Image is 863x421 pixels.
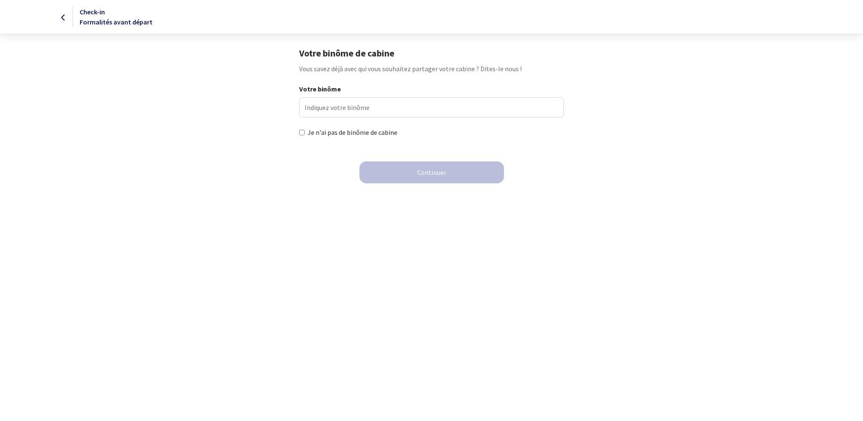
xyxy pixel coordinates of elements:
label: Je n'ai pas de binôme de cabine [308,127,397,137]
p: Vous savez déjà avec qui vous souhaitez partager votre cabine ? Dites-le nous ! [299,64,563,74]
strong: Votre binôme [299,85,341,93]
h1: Votre binôme de cabine [299,48,563,59]
span: Check-in Formalités avant départ [80,8,153,26]
button: Continuer [359,161,504,183]
input: Indiquez votre binôme [299,97,563,118]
